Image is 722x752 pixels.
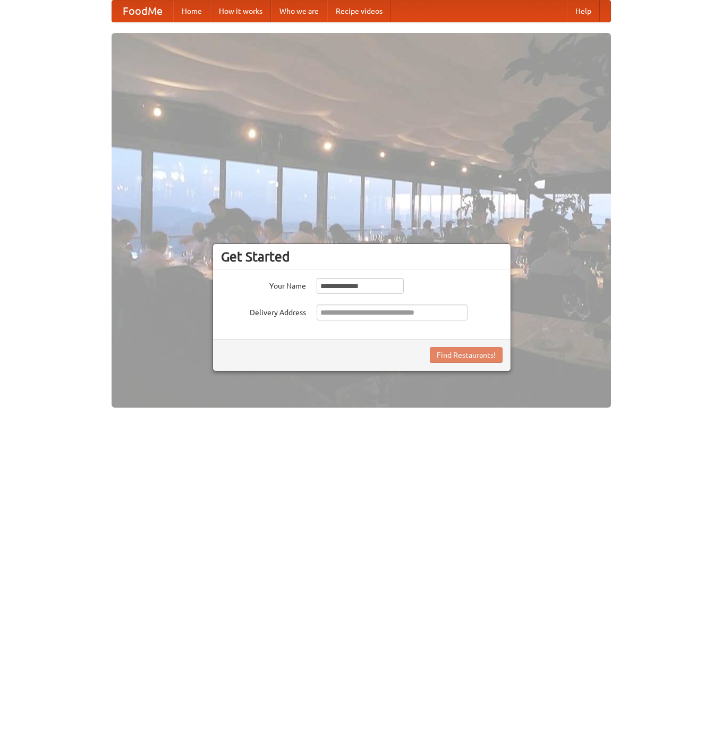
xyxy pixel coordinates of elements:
[271,1,327,22] a: Who we are
[221,305,306,318] label: Delivery Address
[112,1,173,22] a: FoodMe
[567,1,600,22] a: Help
[430,347,503,363] button: Find Restaurants!
[221,278,306,291] label: Your Name
[173,1,210,22] a: Home
[210,1,271,22] a: How it works
[221,249,503,265] h3: Get Started
[327,1,391,22] a: Recipe videos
